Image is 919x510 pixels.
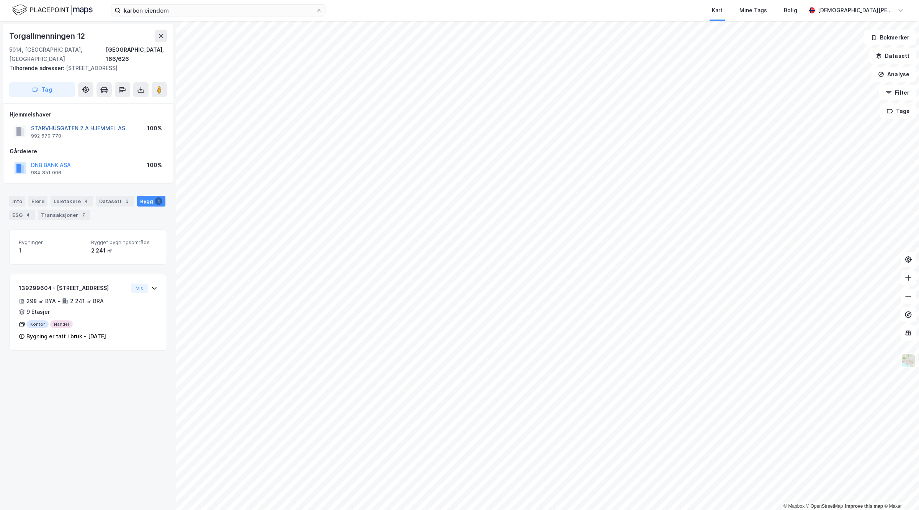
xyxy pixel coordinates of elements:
[123,197,131,205] div: 3
[38,210,90,220] div: Transaksjoner
[26,297,56,306] div: 298 ㎡ BYA
[880,103,916,119] button: Tags
[9,45,106,64] div: 5014, [GEOGRAPHIC_DATA], [GEOGRAPHIC_DATA]
[19,284,128,293] div: 139299604 - [STREET_ADDRESS]
[28,196,47,207] div: Eiere
[9,82,75,97] button: Tag
[879,85,916,100] button: Filter
[9,64,161,73] div: [STREET_ADDRESS]
[96,196,134,207] div: Datasett
[806,503,843,509] a: OpenStreetMap
[131,284,148,293] button: Vis
[818,6,894,15] div: [DEMOGRAPHIC_DATA][PERSON_NAME]
[147,124,162,133] div: 100%
[9,196,25,207] div: Info
[26,307,50,316] div: 9 Etasjer
[869,48,916,64] button: Datasett
[901,353,916,368] img: Z
[872,67,916,82] button: Analyse
[19,239,85,246] span: Bygninger
[91,246,157,255] div: 2 241 ㎡
[57,298,61,304] div: •
[784,6,797,15] div: Bolig
[91,239,157,246] span: Bygget bygningsområde
[881,473,919,510] iframe: Chat Widget
[19,246,85,255] div: 1
[10,110,167,119] div: Hjemmelshaver
[82,197,90,205] div: 4
[80,211,87,219] div: 7
[106,45,167,64] div: [GEOGRAPHIC_DATA], 166/626
[783,503,805,509] a: Mapbox
[9,30,87,42] div: Torgallmenningen 12
[155,197,162,205] div: 1
[24,211,32,219] div: 4
[864,30,916,45] button: Bokmerker
[12,3,93,17] img: logo.f888ab2527a4732fd821a326f86c7f29.svg
[9,65,66,71] span: Tilhørende adresser:
[739,6,767,15] div: Mine Tags
[31,133,61,139] div: 992 670 770
[26,332,106,341] div: Bygning er tatt i bruk - [DATE]
[712,6,723,15] div: Kart
[9,210,35,220] div: ESG
[137,196,165,207] div: Bygg
[147,161,162,170] div: 100%
[10,147,167,156] div: Gårdeiere
[31,170,61,176] div: 984 851 006
[70,297,104,306] div: 2 241 ㎡ BRA
[121,5,316,16] input: Søk på adresse, matrikkel, gårdeiere, leietakere eller personer
[51,196,93,207] div: Leietakere
[845,503,883,509] a: Improve this map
